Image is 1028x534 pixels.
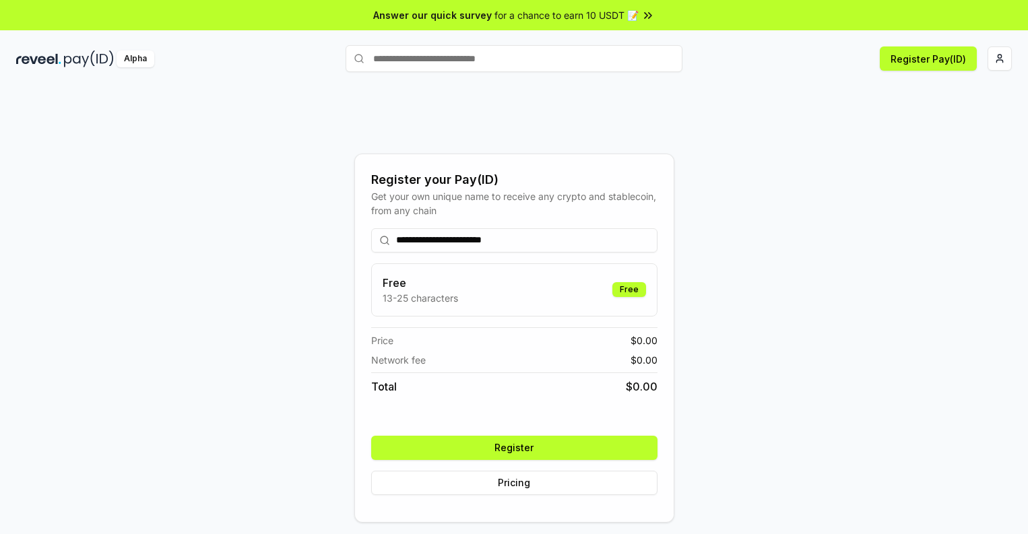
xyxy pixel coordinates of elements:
[880,46,977,71] button: Register Pay(ID)
[117,51,154,67] div: Alpha
[371,333,393,347] span: Price
[383,275,458,291] h3: Free
[612,282,646,297] div: Free
[371,471,657,495] button: Pricing
[631,353,657,367] span: $ 0.00
[16,51,61,67] img: reveel_dark
[371,436,657,460] button: Register
[371,189,657,218] div: Get your own unique name to receive any crypto and stablecoin, from any chain
[64,51,114,67] img: pay_id
[631,333,657,347] span: $ 0.00
[373,8,492,22] span: Answer our quick survey
[371,353,426,367] span: Network fee
[383,291,458,305] p: 13-25 characters
[371,378,397,395] span: Total
[494,8,639,22] span: for a chance to earn 10 USDT 📝
[371,170,657,189] div: Register your Pay(ID)
[626,378,657,395] span: $ 0.00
